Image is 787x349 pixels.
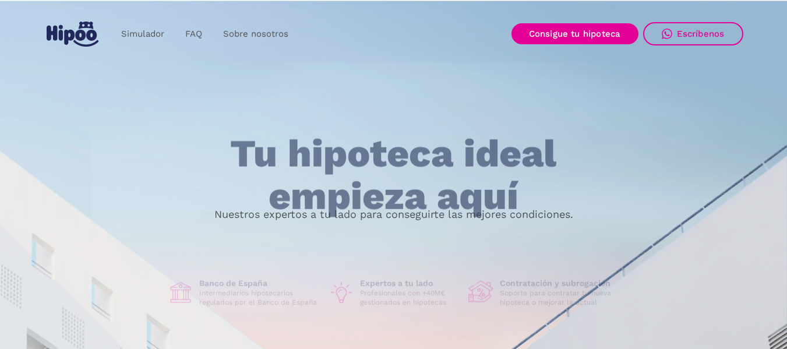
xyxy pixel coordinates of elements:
[643,22,743,45] a: Escríbenos
[677,29,725,39] div: Escríbenos
[44,17,101,51] a: home
[199,288,319,307] p: Intermediarios hipotecarios regulados por el Banco de España
[360,278,459,288] h1: Expertos a tu lado
[111,23,175,45] a: Simulador
[213,23,299,45] a: Sobre nosotros
[500,278,620,288] h1: Contratación y subrogación
[500,288,620,307] p: Soporte para contratar tu nueva hipoteca o mejorar la actual
[360,288,459,307] p: Profesionales con +40M€ gestionados en hipotecas
[172,133,614,217] h1: Tu hipoteca ideal empieza aquí
[511,23,638,44] a: Consigue tu hipoteca
[214,210,573,219] p: Nuestros expertos a tu lado para conseguirte las mejores condiciones.
[199,278,319,288] h1: Banco de España
[175,23,213,45] a: FAQ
